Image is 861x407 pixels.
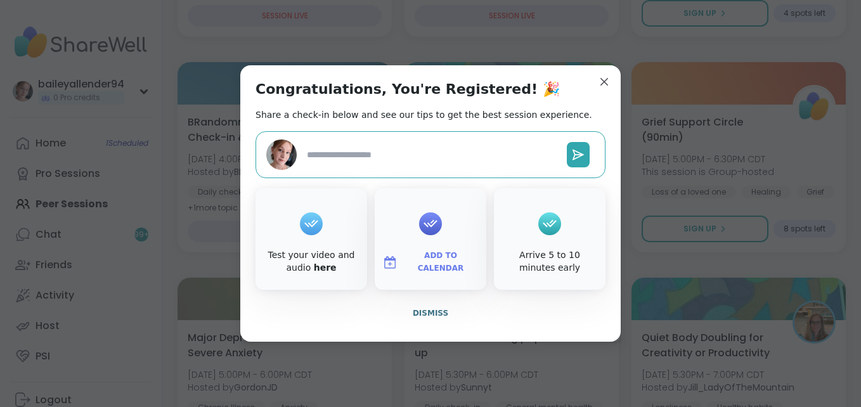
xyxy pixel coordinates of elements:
[256,108,592,121] h2: Share a check-in below and see our tips to get the best session experience.
[377,249,484,276] button: Add to Calendar
[314,262,337,273] a: here
[496,249,603,274] div: Arrive 5 to 10 minutes early
[403,250,479,275] span: Add to Calendar
[382,255,398,270] img: ShareWell Logomark
[258,249,365,274] div: Test your video and audio
[256,300,605,326] button: Dismiss
[256,81,560,98] h1: Congratulations, You're Registered! 🎉
[266,139,297,170] img: baileyallender94
[413,309,448,318] span: Dismiss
